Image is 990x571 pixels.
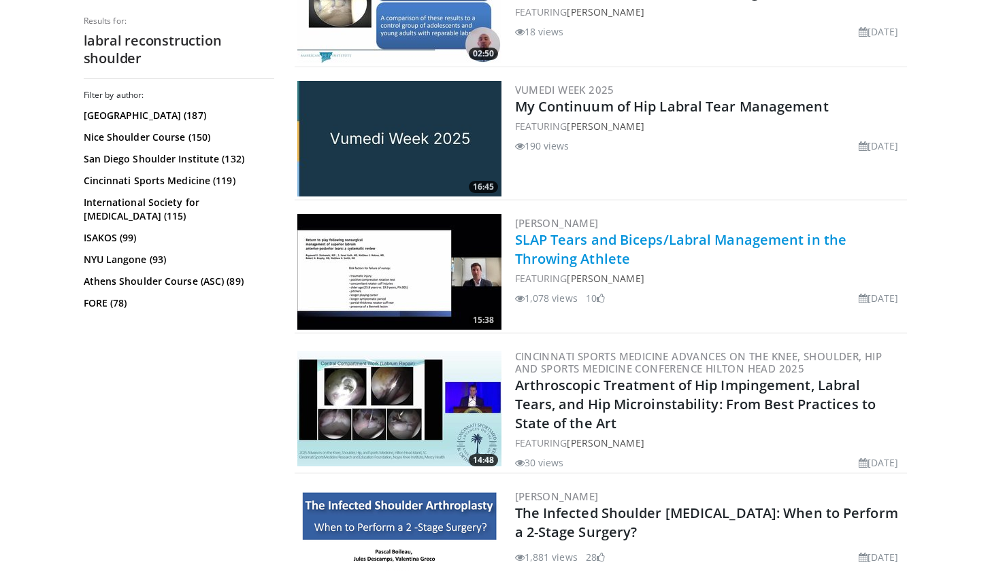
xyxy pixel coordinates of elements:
li: 30 views [515,455,564,470]
span: 14:48 [469,454,498,466]
li: 1,078 views [515,291,578,305]
li: 18 views [515,24,564,39]
span: 15:38 [469,314,498,326]
a: [PERSON_NAME] [567,120,644,133]
a: ISAKOS (99) [84,231,271,245]
a: [PERSON_NAME] [567,5,644,18]
a: [PERSON_NAME] [567,272,644,285]
div: FEATURING [515,436,904,450]
img: 2bb5f3ce-6797-4272-9fd8-fd7239efc484.300x170_q85_crop-smart_upscale.jpg [297,351,501,466]
div: FEATURING [515,119,904,133]
a: Vumedi Week 2025 [515,83,614,97]
a: 15:38 [297,214,501,330]
a: Arthroscopic Treatment of Hip Impingement, Labral Tears, and Hip Microinstability: From Best Prac... [515,376,876,432]
div: FEATURING [515,5,904,19]
a: Athens Shoulder Course (ASC) (89) [84,275,271,288]
img: 388852d1-52a1-465f-a432-1f28de981add.jpg.300x170_q85_crop-smart_upscale.jpg [297,81,501,196]
a: SLAP Tears and Biceps/Labral Management in the Throwing Athlete [515,230,847,268]
li: 190 views [515,139,570,153]
p: Results for: [84,16,274,27]
li: [DATE] [859,550,899,564]
a: [PERSON_NAME] [515,216,599,230]
a: Nice Shoulder Course (150) [84,131,271,144]
li: 1,881 views [515,550,578,564]
li: [DATE] [859,139,899,153]
a: San Diego Shoulder Institute (132) [84,152,271,166]
div: FEATURING [515,271,904,285]
h3: Filter by author: [84,90,274,101]
li: [DATE] [859,24,899,39]
a: [PERSON_NAME] [515,489,599,503]
span: 16:45 [469,181,498,193]
a: 16:45 [297,81,501,196]
a: [PERSON_NAME] [567,436,644,449]
span: 02:50 [469,48,498,60]
h2: labral reconstruction shoulder [84,32,274,67]
li: [DATE] [859,291,899,305]
a: Cincinnati Sports Medicine (119) [84,174,271,188]
li: [DATE] [859,455,899,470]
a: International Society for [MEDICAL_DATA] (115) [84,196,271,223]
a: My Continuum of Hip Labral Tear Management [515,97,829,116]
li: 10 [586,291,605,305]
a: NYU Langone (93) [84,253,271,266]
a: [GEOGRAPHIC_DATA] (187) [84,109,271,122]
a: The Infected Shoulder [MEDICAL_DATA]: When to Perform a 2-Stage Surgery? [515,504,898,541]
a: FORE (78) [84,296,271,310]
a: Cincinnati Sports Medicine Advances on the Knee, Shoulder, Hip and Sports Medicine Conference Hil... [515,349,882,375]
li: 28 [586,550,605,564]
img: 769449f9-1501-4b0f-a1f5-b190308c95bc.300x170_q85_crop-smart_upscale.jpg [297,214,501,330]
a: 14:48 [297,351,501,466]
